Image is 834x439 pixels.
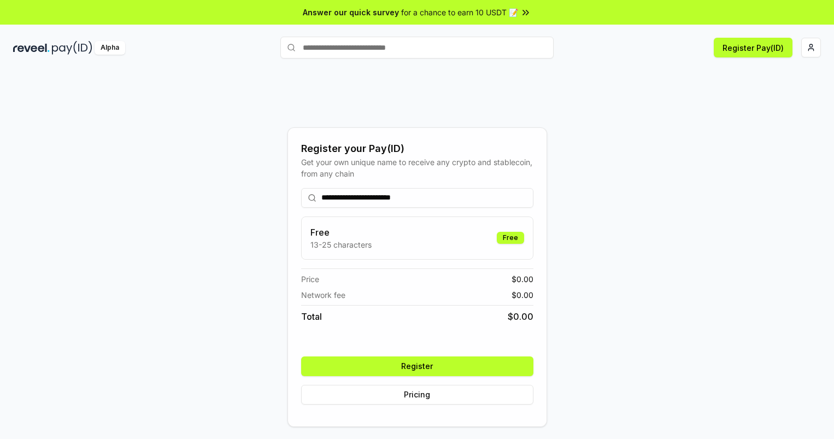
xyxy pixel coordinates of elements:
[714,38,792,57] button: Register Pay(ID)
[303,7,399,18] span: Answer our quick survey
[301,273,319,285] span: Price
[13,41,50,55] img: reveel_dark
[512,273,533,285] span: $ 0.00
[310,239,372,250] p: 13-25 characters
[497,232,524,244] div: Free
[301,356,533,376] button: Register
[95,41,125,55] div: Alpha
[401,7,518,18] span: for a chance to earn 10 USDT 📝
[512,289,533,301] span: $ 0.00
[310,226,372,239] h3: Free
[301,156,533,179] div: Get your own unique name to receive any crypto and stablecoin, from any chain
[301,289,345,301] span: Network fee
[52,41,92,55] img: pay_id
[301,385,533,405] button: Pricing
[301,310,322,323] span: Total
[301,141,533,156] div: Register your Pay(ID)
[508,310,533,323] span: $ 0.00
